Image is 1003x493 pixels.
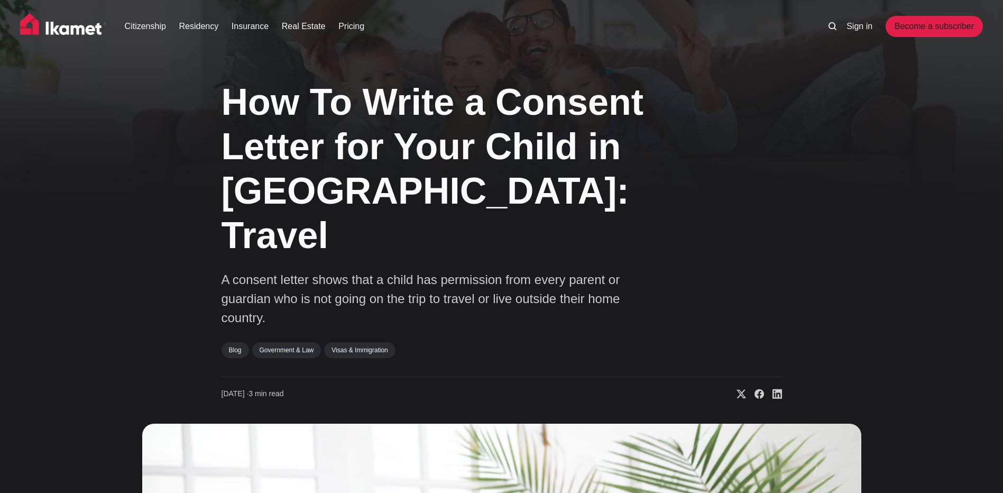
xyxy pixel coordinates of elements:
a: Citizenship [125,20,166,33]
p: A consent letter shows that a child has permission from every parent or guardian who is not going... [222,270,645,327]
time: 3 min read [222,389,284,399]
img: Ikamet home [20,13,107,40]
a: Share on Linkedin [764,389,782,399]
a: Share on X [728,389,746,399]
a: Insurance [232,20,269,33]
a: Sign in [846,20,872,33]
a: Blog [222,342,249,358]
a: Visas & Immigration [324,342,395,358]
a: Become a subscriber [886,16,983,37]
a: Pricing [338,20,364,33]
a: Share on Facebook [746,389,764,399]
span: [DATE] ∙ [222,389,249,398]
h1: How To Write a Consent Letter for Your Child in [GEOGRAPHIC_DATA]: Travel [222,80,676,258]
a: Real Estate [282,20,326,33]
a: Government & Law [252,342,321,358]
a: Residency [179,20,219,33]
